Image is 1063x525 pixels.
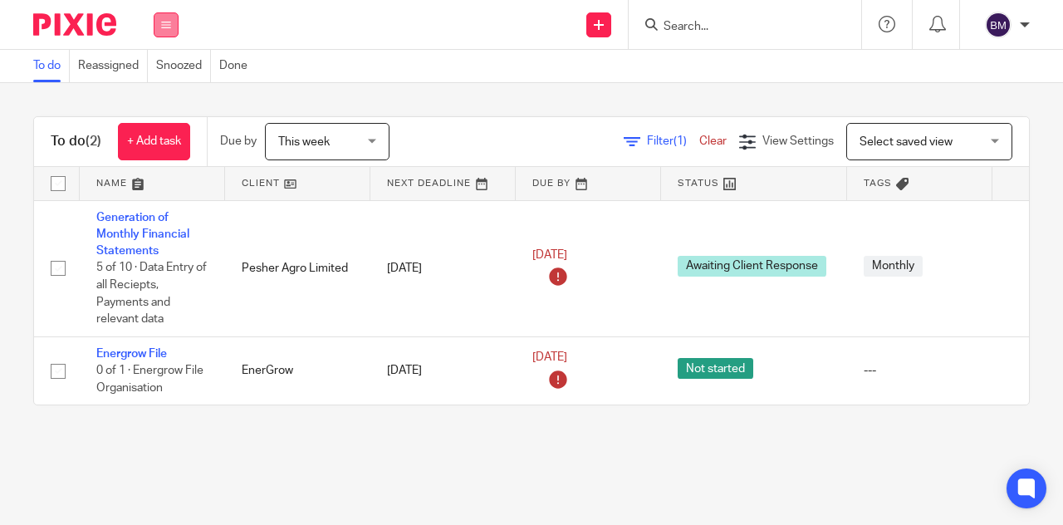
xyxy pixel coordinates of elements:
[156,50,211,82] a: Snoozed
[674,135,687,147] span: (1)
[647,135,699,147] span: Filter
[219,50,256,82] a: Done
[96,365,203,394] span: 0 of 1 · Energrow File Organisation
[532,249,567,261] span: [DATE]
[678,358,753,379] span: Not started
[532,351,567,363] span: [DATE]
[370,200,516,336] td: [DATE]
[86,135,101,148] span: (2)
[96,348,167,360] a: Energrow File
[662,20,811,35] input: Search
[96,262,207,326] span: 5 of 10 · Data Entry of all Reciepts, Payments and relevant data
[51,133,101,150] h1: To do
[864,362,976,379] div: ---
[678,256,826,277] span: Awaiting Client Response
[220,133,257,150] p: Due by
[96,212,189,258] a: Generation of Monthly Financial Statements
[33,13,116,36] img: Pixie
[278,136,330,148] span: This week
[370,336,516,405] td: [DATE]
[225,200,370,336] td: Pesher Agro Limited
[864,179,892,188] span: Tags
[78,50,148,82] a: Reassigned
[985,12,1012,38] img: svg%3E
[225,336,370,405] td: EnerGrow
[33,50,70,82] a: To do
[864,256,923,277] span: Monthly
[762,135,834,147] span: View Settings
[699,135,727,147] a: Clear
[118,123,190,160] a: + Add task
[860,136,953,148] span: Select saved view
